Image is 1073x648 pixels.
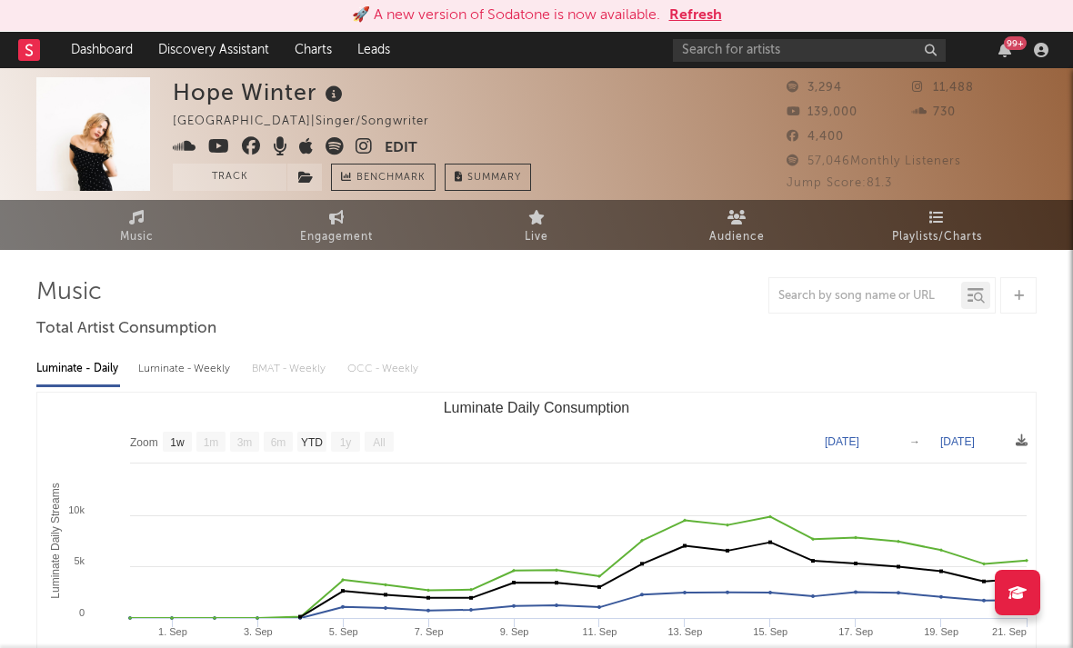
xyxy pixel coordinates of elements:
span: Engagement [300,226,373,248]
input: Search by song name or URL [769,289,961,304]
text: [DATE] [825,435,859,448]
span: 3,294 [787,82,842,94]
a: Benchmark [331,164,436,191]
span: Music [120,226,154,248]
a: Engagement [236,200,436,250]
span: Jump Score: 81.3 [787,177,892,189]
a: Music [36,200,236,250]
text: YTD [301,436,323,449]
div: 99 + [1004,36,1027,50]
span: Total Artist Consumption [36,318,216,340]
text: Luminate Daily Consumption [444,400,630,415]
span: Live [525,226,548,248]
text: [DATE] [940,435,975,448]
span: 730 [912,106,956,118]
span: 4,400 [787,131,844,143]
text: 17. Sep [838,626,873,637]
button: Refresh [669,5,722,26]
text: 7. Sep [415,626,444,637]
text: 10k [68,504,85,515]
button: Edit [385,137,417,160]
a: Leads [345,32,403,68]
text: 15. Sep [753,626,787,637]
text: 5k [74,555,85,566]
span: Playlists/Charts [892,226,982,248]
button: 99+ [998,43,1011,57]
text: Zoom [130,436,158,449]
text: 9. Sep [500,626,529,637]
a: Live [436,200,637,250]
text: 21. Sep [992,626,1027,637]
text: 5. Sep [329,626,358,637]
span: 139,000 [787,106,857,118]
span: 11,488 [912,82,974,94]
span: Audience [709,226,765,248]
div: [GEOGRAPHIC_DATA] | Singer/Songwriter [173,111,450,133]
div: Luminate - Daily [36,354,120,384]
text: 19. Sep [924,626,958,637]
a: Audience [637,200,837,250]
div: Hope Winter [173,77,347,107]
span: Summary [467,173,521,183]
text: 1y [340,436,352,449]
text: 3. Sep [244,626,273,637]
text: 3m [237,436,253,449]
text: All [373,436,385,449]
text: 0 [79,607,85,618]
a: Playlists/Charts [837,200,1037,250]
span: Benchmark [356,167,426,189]
text: 1w [170,436,185,449]
text: Luminate Daily Streams [49,483,62,598]
a: Discovery Assistant [145,32,282,68]
button: Summary [445,164,531,191]
text: 11. Sep [583,626,617,637]
input: Search for artists [673,39,946,62]
text: 13. Sep [667,626,702,637]
text: 1m [204,436,219,449]
text: → [909,435,920,448]
div: Luminate - Weekly [138,354,234,384]
div: 🚀 A new version of Sodatone is now available. [352,5,660,26]
text: 6m [271,436,286,449]
button: Track [173,164,286,191]
a: Charts [282,32,345,68]
span: 57,046 Monthly Listeners [787,155,961,167]
text: 1. Sep [158,626,187,637]
a: Dashboard [58,32,145,68]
